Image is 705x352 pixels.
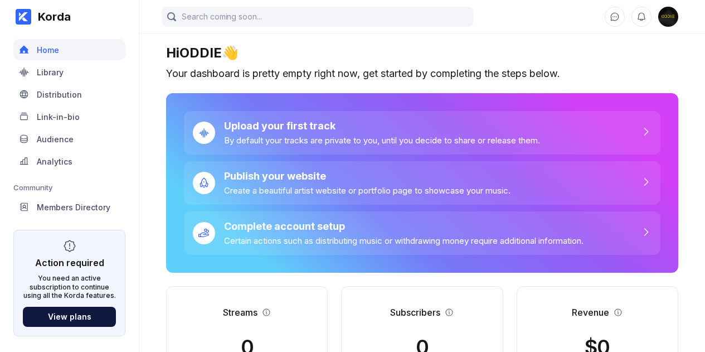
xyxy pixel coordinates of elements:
button: View plans [23,307,116,327]
a: Library [13,61,125,84]
a: Members Directory [13,196,125,219]
div: Create a beautiful artist website or portfolio page to showcase your music. [224,185,510,196]
div: Subscribers [390,307,440,318]
div: Certain actions such as distributing music or withdrawing money require additional information. [224,235,584,246]
div: Publish your website [224,170,510,182]
a: Distribution [13,84,125,106]
div: Library [37,67,64,77]
img: 160x160 [658,7,678,27]
div: ODDIE [658,7,678,27]
div: Analytics [37,157,72,166]
div: Community [13,183,125,192]
div: Action required [35,257,104,268]
a: Complete account setupCertain actions such as distributing music or withdrawing money require add... [184,211,660,255]
div: You need an active subscription to continue using all the Korda features. [23,274,116,300]
div: Link-in-bio [37,112,80,122]
div: Complete account setup [224,220,584,232]
div: Streams [223,307,257,318]
input: Search coming soon... [162,7,474,27]
div: Members Directory [37,202,110,212]
a: Publish your websiteCreate a beautiful artist website or portfolio page to showcase your music. [184,161,660,205]
a: Analytics [13,151,125,173]
a: Upload your first trackBy default your tracks are private to you, until you decide to share or re... [184,111,660,155]
div: View plans [48,312,91,321]
div: By default your tracks are private to you, until you decide to share or release them. [224,135,540,146]
a: Home [13,39,125,61]
div: Audience [37,134,74,144]
div: Revenue [572,307,609,318]
div: Home [37,45,59,55]
div: Hi ODDIE 👋 [166,45,678,61]
div: Korda [31,10,71,23]
a: Link-in-bio [13,106,125,128]
a: Audience [13,128,125,151]
div: Upload your first track [224,120,540,132]
div: Your dashboard is pretty empty right now, get started by completing the steps below. [166,67,678,80]
div: Distribution [37,90,82,99]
